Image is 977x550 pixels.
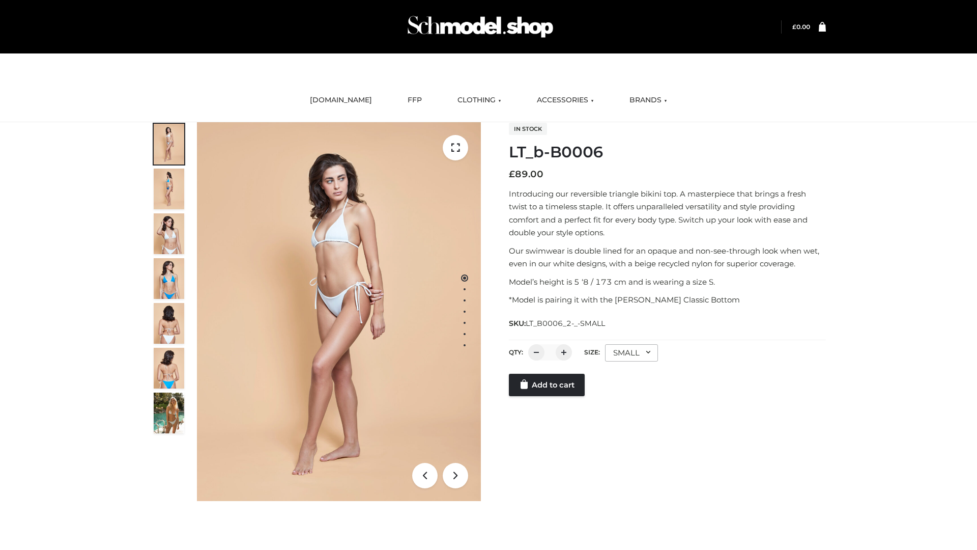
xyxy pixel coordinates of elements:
img: ArielClassicBikiniTop_CloudNine_AzureSky_OW114ECO_1 [197,122,481,501]
img: ArielClassicBikiniTop_CloudNine_AzureSky_OW114ECO_3-scaled.jpg [154,213,184,254]
img: ArielClassicBikiniTop_CloudNine_AzureSky_OW114ECO_2-scaled.jpg [154,169,184,209]
div: SMALL [605,344,658,362]
span: £ [792,23,796,31]
a: Add to cart [509,374,585,396]
p: Our swimwear is double lined for an opaque and non-see-through look when wet, even in our white d... [509,244,826,270]
span: LT_B0006_2-_-SMALL [526,319,605,328]
img: Schmodel Admin 964 [404,7,557,47]
img: ArielClassicBikiniTop_CloudNine_AzureSky_OW114ECO_8-scaled.jpg [154,348,184,389]
a: £0.00 [792,23,810,31]
h1: LT_b-B0006 [509,143,826,161]
img: ArielClassicBikiniTop_CloudNine_AzureSky_OW114ECO_1-scaled.jpg [154,124,184,164]
bdi: 0.00 [792,23,810,31]
span: In stock [509,123,547,135]
label: QTY: [509,348,523,356]
img: ArielClassicBikiniTop_CloudNine_AzureSky_OW114ECO_4-scaled.jpg [154,258,184,299]
label: Size: [584,348,600,356]
a: FFP [400,89,429,112]
a: CLOTHING [450,89,509,112]
a: BRANDS [622,89,675,112]
a: ACCESSORIES [529,89,601,112]
img: ArielClassicBikiniTop_CloudNine_AzureSky_OW114ECO_7-scaled.jpg [154,303,184,344]
p: *Model is pairing it with the [PERSON_NAME] Classic Bottom [509,293,826,307]
p: Model’s height is 5 ‘8 / 173 cm and is wearing a size S. [509,276,826,289]
span: SKU: [509,317,606,329]
span: £ [509,169,515,180]
p: Introducing our reversible triangle bikini top. A masterpiece that brings a fresh twist to a time... [509,187,826,239]
img: Arieltop_CloudNine_AzureSky2.jpg [154,393,184,433]
a: [DOMAIN_NAME] [302,89,380,112]
bdi: 89.00 [509,169,543,180]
